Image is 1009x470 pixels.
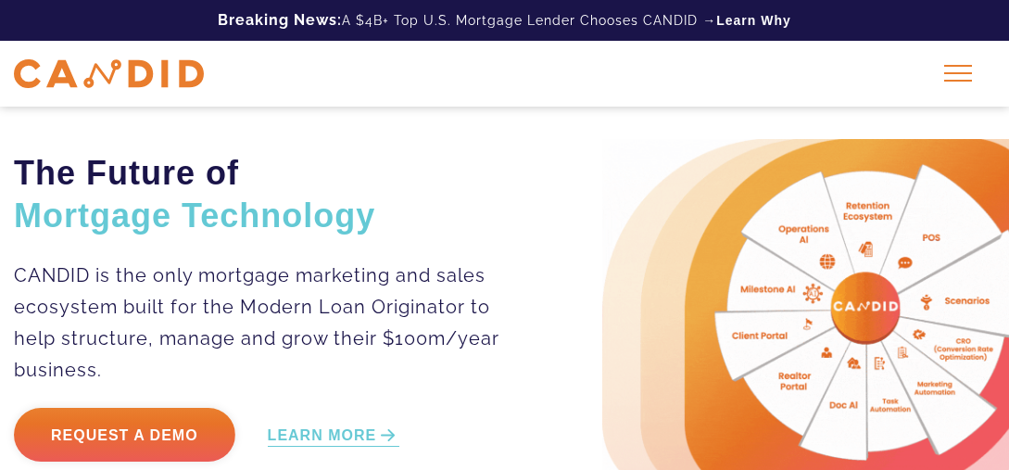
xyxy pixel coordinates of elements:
span: Mortgage Technology [14,197,375,235]
a: LEARN MORE [268,426,400,447]
h2: The Future of [14,152,510,237]
img: CANDID APP [14,59,204,88]
a: Learn Why [716,11,791,30]
p: CANDID is the only mortgage marketing and sales ecosystem built for the Modern Loan Originator to... [14,260,510,386]
a: Request a Demo [14,408,235,462]
b: Breaking News: [218,11,342,29]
